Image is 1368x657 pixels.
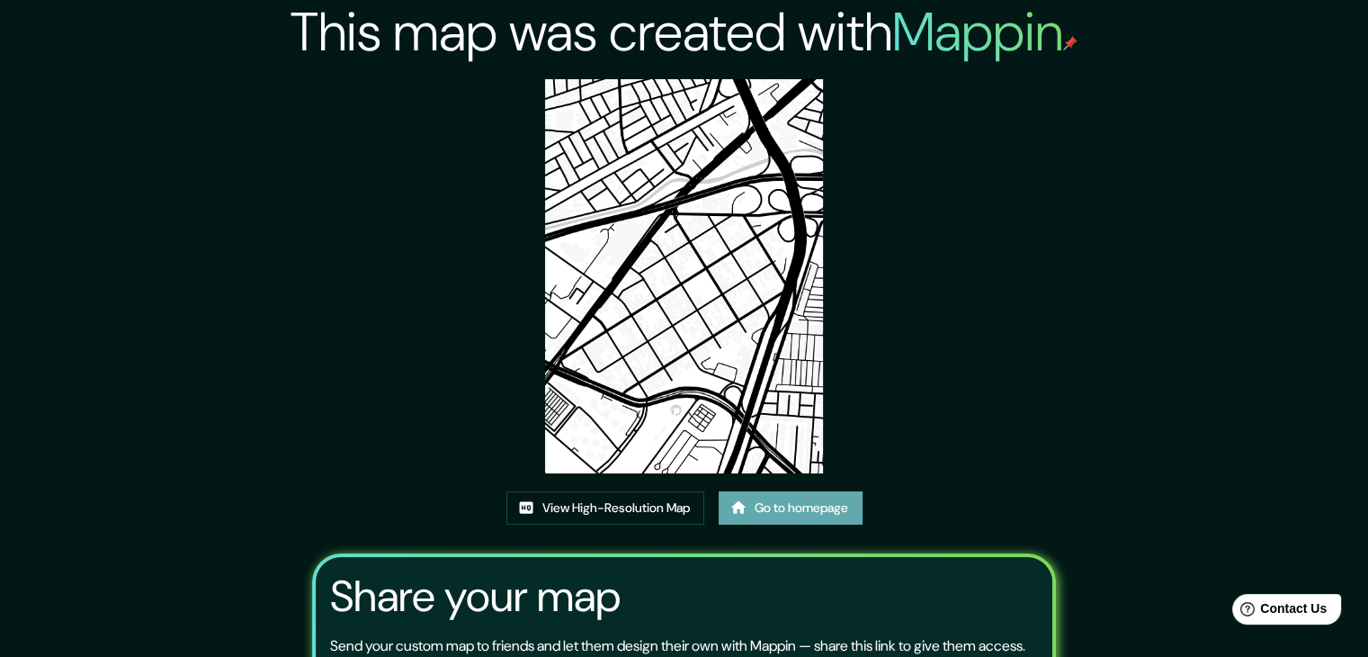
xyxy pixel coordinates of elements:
[330,635,1025,657] p: Send your custom map to friends and let them design their own with Mappin — share this link to gi...
[545,79,824,473] img: created-map
[506,491,704,525] a: View High-Resolution Map
[719,491,863,525] a: Go to homepage
[1063,36,1077,50] img: mappin-pin
[330,571,621,622] h3: Share your map
[1208,587,1348,637] iframe: Help widget launcher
